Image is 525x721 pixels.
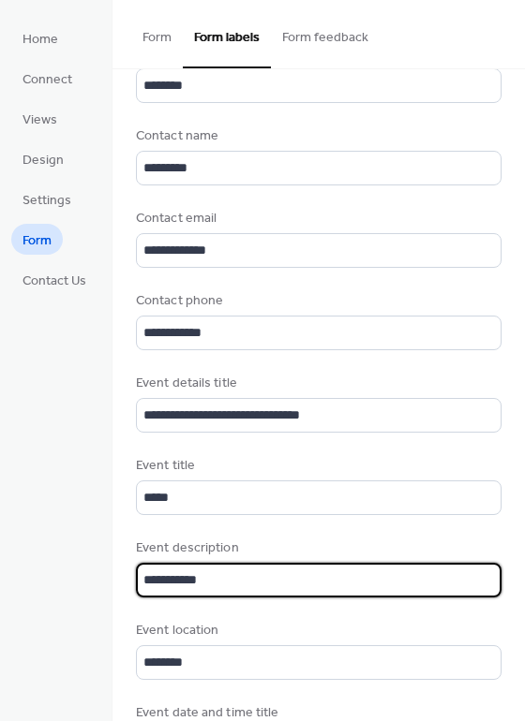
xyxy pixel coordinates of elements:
div: Event details title [136,374,498,393]
div: Event location [136,621,498,640]
a: Form [11,224,63,255]
span: Settings [22,191,71,211]
a: Design [11,143,75,174]
span: Form [22,231,52,251]
a: Home [11,22,69,53]
span: Design [22,151,64,170]
a: Contact Us [11,264,97,295]
span: Contact Us [22,272,86,291]
div: Contact phone [136,291,498,311]
div: Contact email [136,209,498,228]
span: Views [22,110,57,130]
span: Connect [22,70,72,90]
div: Event description [136,538,498,558]
a: Connect [11,63,83,94]
div: Event title [136,456,498,476]
a: Settings [11,184,82,214]
div: Contact name [136,126,498,146]
a: Views [11,103,68,134]
span: Home [22,30,58,50]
